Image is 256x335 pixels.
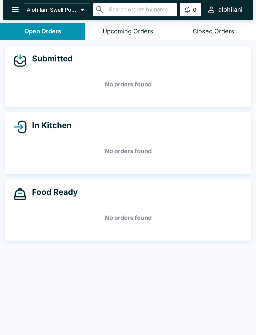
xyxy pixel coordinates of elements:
[204,2,245,17] button: alohilani
[27,54,73,64] h4: Submitted
[27,120,72,130] h4: In Kitchen
[218,6,243,14] div: alohilani
[13,72,243,96] h5: No orders found
[27,6,78,13] p: Alohilani Swell Pool & Bar
[7,1,24,18] button: open drawer
[27,187,78,197] h4: Food Ready
[193,6,196,13] p: 0
[13,139,243,163] h5: No orders found
[107,5,174,14] input: Search orders by name or phone number
[13,206,243,230] h5: No orders found
[193,28,234,35] div: Closed Orders
[24,28,61,35] div: Open Orders
[24,3,90,16] button: Alohilani Swell Pool & Bar
[103,28,153,35] div: Upcoming Orders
